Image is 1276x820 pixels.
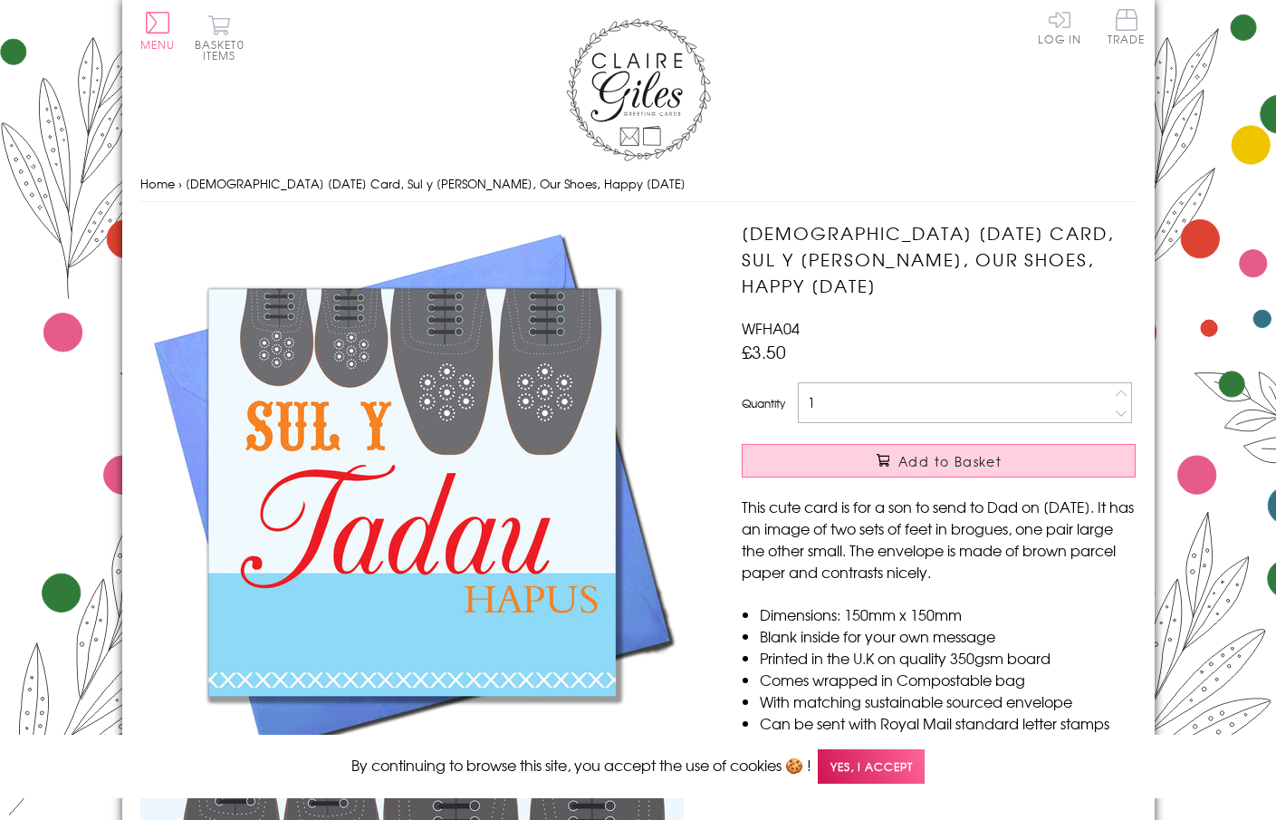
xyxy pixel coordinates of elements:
[760,669,1136,690] li: Comes wrapped in Compostable bag
[742,496,1136,583] p: This cute card is for a son to send to Dad on [DATE]. It has an image of two sets of feet in brog...
[186,175,686,192] span: [DEMOGRAPHIC_DATA] [DATE] Card, Sul y [PERSON_NAME], Our Shoes, Happy [DATE]
[742,444,1136,478] button: Add to Basket
[742,339,786,364] span: £3.50
[742,220,1136,298] h1: [DEMOGRAPHIC_DATA] [DATE] Card, Sul y [PERSON_NAME], Our Shoes, Happy [DATE]
[1108,9,1146,48] a: Trade
[760,712,1136,734] li: Can be sent with Royal Mail standard letter stamps
[140,166,1137,203] nav: breadcrumbs
[818,749,925,785] span: Yes, I accept
[760,603,1136,625] li: Dimensions: 150mm x 150mm
[760,625,1136,647] li: Blank inside for your own message
[195,14,245,61] button: Basket0 items
[203,36,245,63] span: 0 items
[742,317,800,339] span: WFHA04
[178,175,182,192] span: ›
[1108,9,1146,44] span: Trade
[760,690,1136,712] li: With matching sustainable sourced envelope
[760,647,1136,669] li: Printed in the U.K on quality 350gsm board
[140,220,684,764] img: Welsh Father's Day Card, Sul y Tadau Hapus, Our Shoes, Happy Father's Day
[140,36,176,53] span: Menu
[742,395,785,411] label: Quantity
[140,175,175,192] a: Home
[140,12,176,50] button: Menu
[566,18,711,161] img: Claire Giles Greetings Cards
[898,452,1002,470] span: Add to Basket
[1038,9,1081,44] a: Log In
